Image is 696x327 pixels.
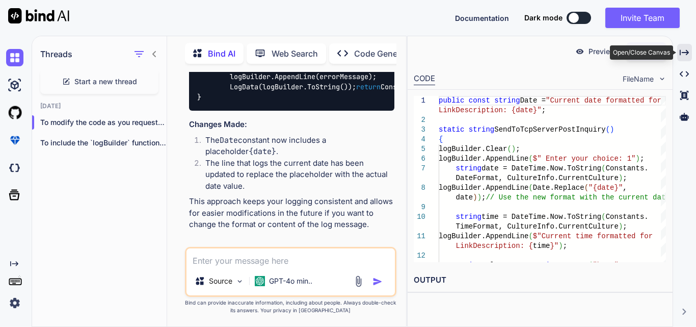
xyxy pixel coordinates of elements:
span: ; [623,222,627,231]
span: xmlMessage = [481,261,533,269]
div: 13 [414,261,425,270]
span: string [456,261,481,269]
span: ) [619,174,623,182]
img: ai-studio [6,77,23,94]
span: ( [528,155,532,163]
span: ( [507,145,511,153]
img: Pick Models [235,277,244,286]
div: Open/Close Canvas [610,45,673,60]
div: 6 [414,154,425,164]
span: ( [528,232,532,240]
span: ( [584,184,588,192]
span: Constants. [606,213,649,221]
img: attachment [353,275,364,287]
h2: [DATE] [32,102,167,110]
button: Documentation [455,13,509,23]
div: 1 [414,96,425,106]
span: .Format [558,261,588,269]
h3: Changes Made: [189,119,394,131]
span: Constants. [606,164,649,172]
span: SendToTcpServerPostInquiry [494,125,605,134]
span: time = DateTime.Now.ToString [481,213,601,221]
span: ) [610,125,614,134]
img: like [364,239,372,247]
div: 5 [414,144,425,154]
span: Date.Replace [533,184,584,192]
div: 9 [414,203,425,212]
span: Dark mode [524,13,563,23]
p: GPT-4o min.. [269,276,312,286]
img: premium [6,132,23,149]
span: $" Enter your choice: 1" [533,155,636,163]
span: ; [563,242,567,250]
span: // Use the new format with the current date [486,193,670,202]
code: {date} [249,146,276,157]
span: string [469,125,494,134]
div: 12 [414,251,425,261]
span: ) [477,193,481,202]
span: time [533,242,550,250]
div: 8 [414,183,425,193]
span: Date = [520,96,546,105]
span: ; [623,174,627,182]
img: chat [6,49,23,66]
span: ) [636,155,640,163]
span: "\x03" [593,261,619,269]
span: static [439,125,464,134]
span: ( [601,213,605,221]
div: 7 [414,164,425,173]
span: ; [640,155,644,163]
img: copy [350,239,358,247]
span: + [619,261,623,269]
img: githubLight [6,104,23,121]
span: }" [550,242,558,250]
button: Invite Team [605,8,680,28]
span: return [356,82,381,91]
span: ( [528,184,532,192]
p: To modify the code as you requested, we ... [40,117,167,128]
span: string [456,213,481,221]
span: date = DateTime.Now.ToString [481,164,601,172]
div: 2 [414,115,425,125]
div: 4 [414,135,425,144]
img: preview [575,47,584,56]
div: 3 [414,125,425,135]
img: GPT-4o mini [255,276,265,286]
span: TimeFormat, CultureInfo.CurrentCulture [456,222,619,231]
span: Start a new thread [74,77,137,87]
span: ; [516,145,520,153]
img: dislike [378,239,386,247]
span: LinkDescription: {date}" [439,106,542,114]
p: Web Search [272,47,318,60]
li: The line that logs the current date has been updated to replace the placeholder with the actual d... [197,158,394,192]
span: ) [558,242,563,250]
p: This approach keeps your logging consistent and allows for easier modifications in the future if ... [189,196,394,231]
div: 11 [414,232,425,241]
span: ( [606,125,610,134]
span: ) [619,222,623,231]
span: logBuilder.AppendLine [439,155,528,163]
span: string [533,261,558,269]
p: Source [209,276,232,286]
span: { [439,135,443,143]
span: "Current date formatted for [546,96,661,105]
span: ; [542,106,546,114]
code: Date [220,135,238,145]
h2: OUTPUT [408,268,673,292]
img: chevron down [658,74,666,83]
span: logBuilder.Clear [439,145,507,153]
div: 10 [414,212,425,222]
span: ( [601,164,605,172]
span: date [456,193,473,202]
p: Code Generator [354,47,416,60]
span: const [469,96,490,105]
span: string [456,164,481,172]
span: logBuilder.AppendLine [439,232,528,240]
span: "{date}" [588,184,623,192]
h1: Threads [40,48,72,60]
span: , [623,184,627,192]
p: Preview [588,46,616,57]
li: The constant now includes a placeholder . [197,135,394,158]
img: Bind AI [8,8,69,23]
span: ) [473,193,477,202]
